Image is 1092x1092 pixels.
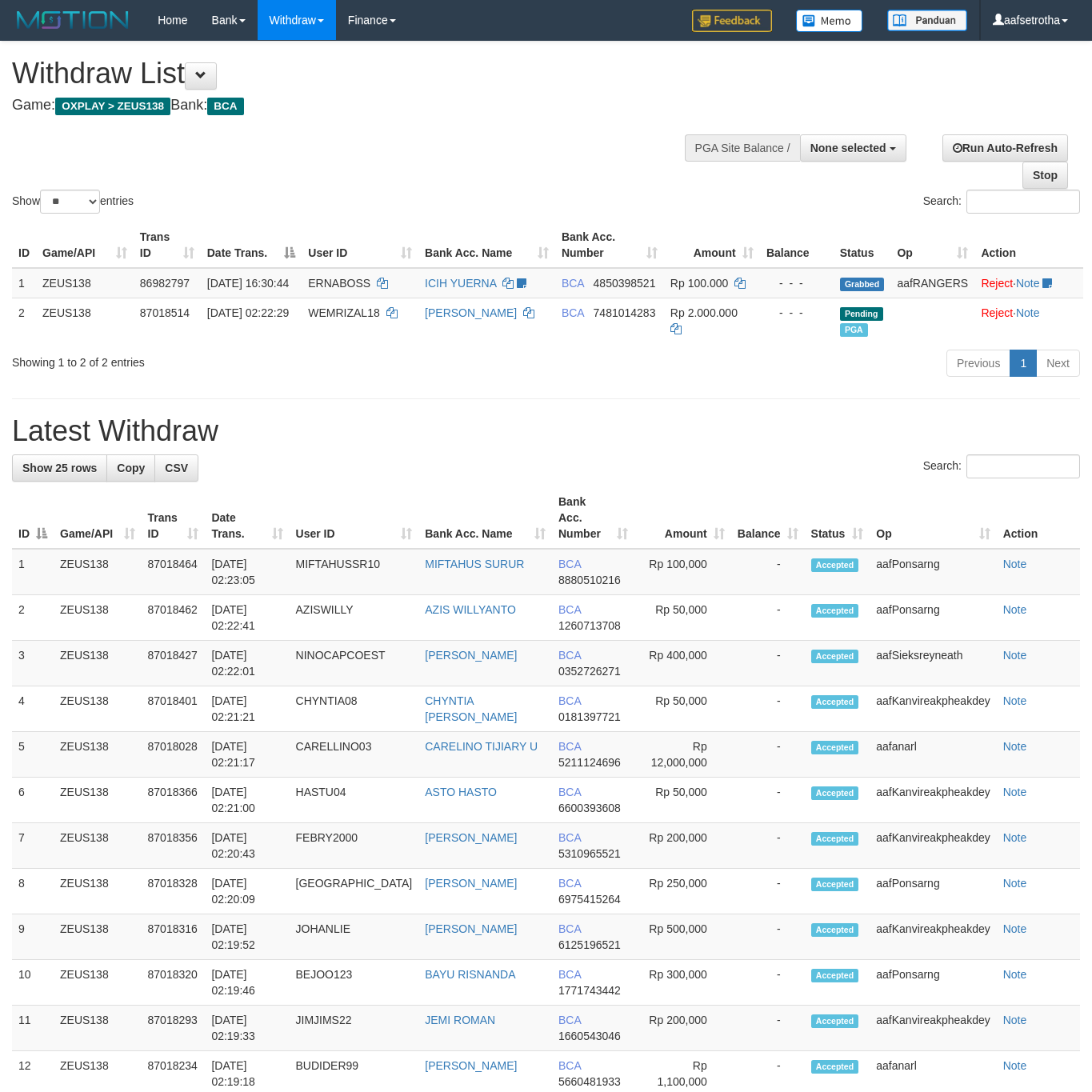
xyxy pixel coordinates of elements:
span: BCA [558,968,581,981]
th: ID [12,222,36,268]
span: Accepted [811,1060,859,1074]
a: Note [1003,922,1027,935]
a: JEMI ROMAN [425,1014,495,1026]
label: Search: [923,454,1080,478]
a: [PERSON_NAME] [425,831,517,844]
td: AZISWILLY [290,595,419,641]
span: Pending [840,307,883,321]
th: User ID: activate to sort column ascending [290,487,419,549]
div: - - - [766,305,827,321]
a: [PERSON_NAME] [425,922,517,935]
span: Copy 8880510216 to clipboard [558,574,621,586]
span: Marked by aafanarl [840,323,868,337]
td: 3 [12,641,54,686]
a: Note [1016,277,1040,290]
span: Accepted [811,878,859,891]
th: Game/API: activate to sort column ascending [54,487,142,549]
td: [DATE] 02:22:41 [205,595,289,641]
td: aafPonsarng [870,595,996,641]
span: Copy 1771743442 to clipboard [558,984,621,997]
td: ZEUS138 [54,549,142,595]
a: Note [1003,694,1027,707]
td: [DATE] 02:20:09 [205,869,289,914]
span: Copy 1260713708 to clipboard [558,619,621,632]
a: [PERSON_NAME] [425,306,517,319]
td: ZEUS138 [54,595,142,641]
span: Accepted [811,832,859,846]
h4: Game: Bank: [12,98,712,114]
td: HASTU04 [290,778,419,823]
td: ZEUS138 [54,823,142,869]
td: [DATE] 02:21:21 [205,686,289,732]
td: · [974,268,1083,298]
td: ZEUS138 [54,641,142,686]
th: Action [997,487,1080,549]
td: 9 [12,914,54,960]
td: Rp 50,000 [634,778,731,823]
td: 87018427 [142,641,206,686]
a: Previous [946,350,1010,377]
span: BCA [558,1014,581,1026]
td: Rp 200,000 [634,1006,731,1051]
td: [DATE] 02:19:52 [205,914,289,960]
span: None selected [810,142,886,154]
td: - [731,549,805,595]
span: Copy 5310965521 to clipboard [558,847,621,860]
span: Copy 0181397721 to clipboard [558,710,621,723]
td: FEBRY2000 [290,823,419,869]
td: 87018028 [142,732,206,778]
td: - [731,960,805,1006]
td: [DATE] 02:21:00 [205,778,289,823]
span: Copy 5211124696 to clipboard [558,756,621,769]
td: - [731,1006,805,1051]
td: 2 [12,298,36,343]
span: Accepted [811,695,859,709]
label: Show entries [12,190,134,214]
th: Bank Acc. Number: activate to sort column ascending [552,487,634,549]
td: 87018316 [142,914,206,960]
td: aafRANGERS [890,268,974,298]
a: Note [1003,877,1027,890]
div: Showing 1 to 2 of 2 entries [12,348,443,370]
td: Rp 400,000 [634,641,731,686]
td: Rp 300,000 [634,960,731,1006]
th: Op: activate to sort column ascending [870,487,996,549]
td: Rp 50,000 [634,595,731,641]
a: CHYNTIA [PERSON_NAME] [425,694,517,723]
th: Trans ID: activate to sort column ascending [134,222,201,268]
td: aafPonsarng [870,549,996,595]
td: - [731,732,805,778]
td: ZEUS138 [54,778,142,823]
td: MIFTAHUSSR10 [290,549,419,595]
td: Rp 12,000,000 [634,732,731,778]
td: NINOCAPCOEST [290,641,419,686]
th: Status: activate to sort column ascending [805,487,870,549]
th: Status [834,222,891,268]
th: Bank Acc. Number: activate to sort column ascending [555,222,664,268]
span: Accepted [811,969,859,982]
h1: Withdraw List [12,58,712,90]
span: Accepted [811,558,859,572]
th: Amount: activate to sort column ascending [634,487,731,549]
th: Date Trans.: activate to sort column descending [201,222,302,268]
a: ASTO HASTO [425,786,497,798]
td: Rp 50,000 [634,686,731,732]
a: ICIH YUERNA [425,277,496,290]
td: aafPonsarng [870,869,996,914]
td: BEJOO123 [290,960,419,1006]
h1: Latest Withdraw [12,415,1080,447]
a: Show 25 rows [12,454,107,482]
th: User ID: activate to sort column ascending [302,222,418,268]
span: BCA [562,306,584,319]
a: 1 [1010,350,1037,377]
td: - [731,641,805,686]
span: BCA [558,877,581,890]
td: JOHANLIE [290,914,419,960]
th: Trans ID: activate to sort column ascending [142,487,206,549]
span: Accepted [811,1014,859,1028]
td: aafKanvireakpheakdey [870,914,996,960]
th: Bank Acc. Name: activate to sort column ascending [418,487,552,549]
span: BCA [558,558,581,570]
a: Note [1003,1059,1027,1072]
td: [GEOGRAPHIC_DATA] [290,869,419,914]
